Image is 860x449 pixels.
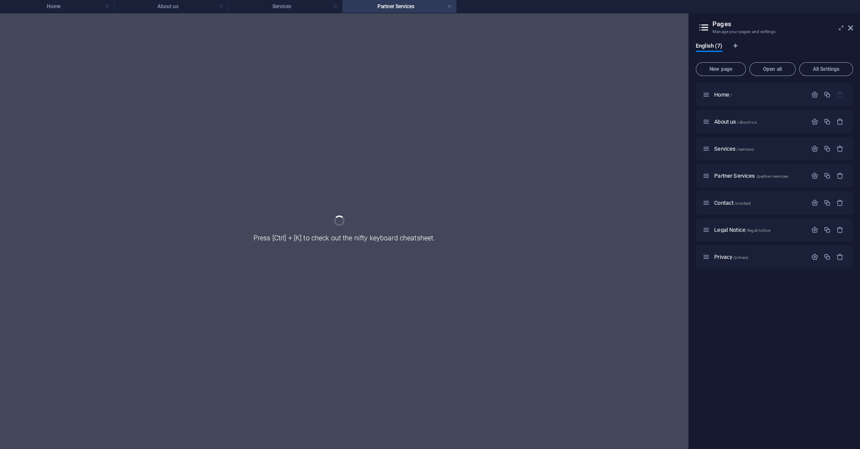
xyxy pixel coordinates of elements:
[811,91,818,98] div: Settings
[836,118,844,125] div: Remove
[736,147,754,152] span: /services
[714,146,754,152] span: Services
[712,173,807,179] div: Partner Services/partner-services
[824,145,831,152] div: Duplicate
[824,118,831,125] div: Duplicate
[836,91,844,98] div: The startpage cannot be deleted
[811,199,818,206] div: Settings
[712,119,807,124] div: About us/about-us
[824,172,831,179] div: Duplicate
[712,227,807,233] div: Legal Notice/legal-notice
[114,2,228,11] h4: About us
[811,118,818,125] div: Settings
[712,20,853,28] h2: Pages
[342,2,456,11] h4: Partner Services
[824,226,831,234] div: Duplicate
[749,62,796,76] button: Open all
[714,91,732,98] span: Home
[824,253,831,261] div: Duplicate
[714,227,770,233] span: Click to open page
[836,253,844,261] div: Remove
[712,200,807,206] div: Contact/contact
[803,67,849,72] span: All Settings
[737,120,756,124] span: /about-us
[824,91,831,98] div: Duplicate
[696,42,853,59] div: Language Tabs
[700,67,742,72] span: New page
[811,172,818,179] div: Settings
[811,226,818,234] div: Settings
[712,146,807,152] div: Services/services
[836,145,844,152] div: Remove
[799,62,853,76] button: All Settings
[733,255,748,260] span: /privacy
[836,226,844,234] div: Remove
[714,254,748,260] span: Click to open page
[811,253,818,261] div: Settings
[756,174,788,179] span: /partner-services
[228,2,342,11] h4: Services
[836,199,844,206] div: Remove
[811,145,818,152] div: Settings
[714,200,751,206] span: Contact
[696,62,746,76] button: New page
[746,228,770,233] span: /legal-notice
[753,67,792,72] span: Open all
[712,92,807,97] div: Home/
[696,41,722,53] span: English (7)
[712,254,807,260] div: Privacy/privacy
[734,201,751,206] span: /contact
[836,172,844,179] div: Remove
[824,199,831,206] div: Duplicate
[714,118,756,125] span: About us
[712,28,836,36] h3: Manage your pages and settings
[730,93,732,97] span: /
[714,173,788,179] span: Partner Services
